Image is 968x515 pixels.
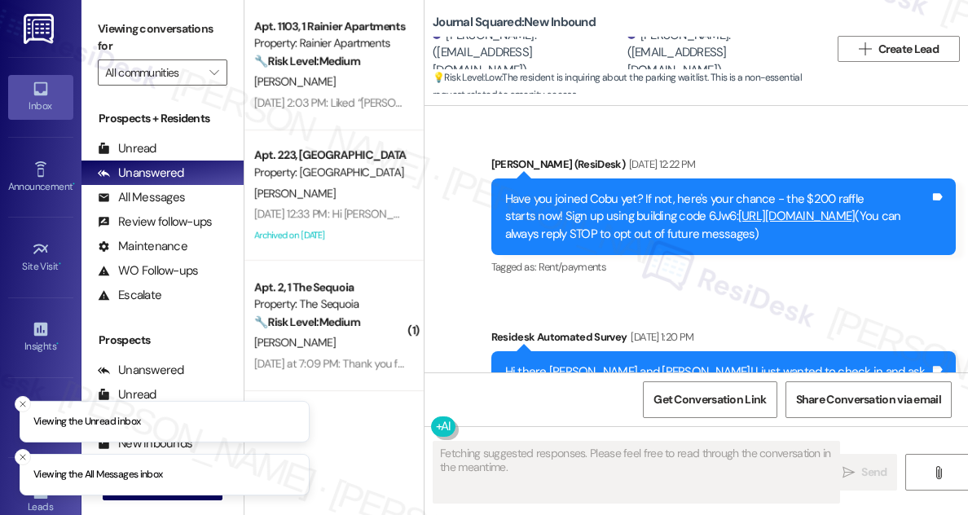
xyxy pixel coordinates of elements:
[8,315,73,359] a: Insights •
[98,287,161,304] div: Escalate
[625,156,695,173] div: [DATE] 12:22 PM
[254,164,405,181] div: Property: [GEOGRAPHIC_DATA]
[433,71,501,84] strong: 💡 Risk Level: Low
[861,464,887,481] span: Send
[98,238,187,255] div: Maintenance
[433,442,839,503] textarea: Fetching suggested responses. Please feel free to read through the conversation in the meantime.
[738,208,856,224] a: [URL][DOMAIN_NAME]
[433,14,596,31] b: Journal Squared: New Inbound
[433,69,829,104] span: : The resident is inquiring about the parking waitlist. This is a non-essential request related t...
[505,191,930,243] div: Have you joined Cobu yet? If not, here's your chance - the $200 raffle starts now! Sign up using ...
[59,258,61,270] span: •
[254,54,360,68] strong: 🔧 Risk Level: Medium
[98,386,156,403] div: Unread
[98,213,212,231] div: Review follow-ups
[253,225,407,245] div: Archived on [DATE]
[796,391,941,408] span: Share Conversation via email
[98,362,184,379] div: Unanswered
[254,186,336,200] span: [PERSON_NAME]
[98,262,198,280] div: WO Follow-ups
[254,18,405,35] div: Apt. 1103, 1 Rainier Apartments
[505,363,930,398] div: Hi there [PERSON_NAME] and [PERSON_NAME]! I just wanted to check in and ask if you are happy with...
[98,165,184,182] div: Unanswered
[81,110,244,127] div: Prospects + Residents
[539,260,607,274] span: Rent/payments
[832,454,897,491] button: Send
[33,414,140,429] p: Viewing the Unread inbox
[932,466,944,479] i: 
[627,328,693,346] div: [DATE] 1:20 PM
[627,27,818,79] div: [PERSON_NAME]. ([EMAIL_ADDRESS][DOMAIN_NAME])
[15,395,31,412] button: Close toast
[15,449,31,465] button: Close toast
[254,335,336,350] span: [PERSON_NAME]
[785,381,952,418] button: Share Conversation via email
[254,296,405,313] div: Property: The Sequoia
[643,381,777,418] button: Get Conversation Link
[56,338,59,350] span: •
[859,42,871,55] i: 
[8,395,73,439] a: Buildings
[254,147,405,164] div: Apt. 223, [GEOGRAPHIC_DATA]
[105,59,201,86] input: All communities
[878,41,939,58] span: Create Lead
[843,466,855,479] i: 
[254,279,405,296] div: Apt. 2, 1 The Sequoia
[8,75,73,119] a: Inbox
[8,235,73,280] a: Site Visit •
[433,27,623,79] div: [PERSON_NAME]. ([EMAIL_ADDRESS][DOMAIN_NAME])
[98,189,185,206] div: All Messages
[254,315,360,329] strong: 🔧 Risk Level: Medium
[491,328,956,351] div: Residesk Automated Survey
[254,35,405,52] div: Property: Rainier Apartments
[838,36,960,62] button: Create Lead
[33,468,163,482] p: Viewing the All Messages inbox
[98,140,156,157] div: Unread
[491,156,956,178] div: [PERSON_NAME] (ResiDesk)
[209,66,218,79] i: 
[254,74,336,89] span: [PERSON_NAME]
[73,178,75,190] span: •
[24,14,57,44] img: ResiDesk Logo
[98,16,227,59] label: Viewing conversations for
[653,391,766,408] span: Get Conversation Link
[491,255,956,279] div: Tagged as:
[81,332,244,349] div: Prospects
